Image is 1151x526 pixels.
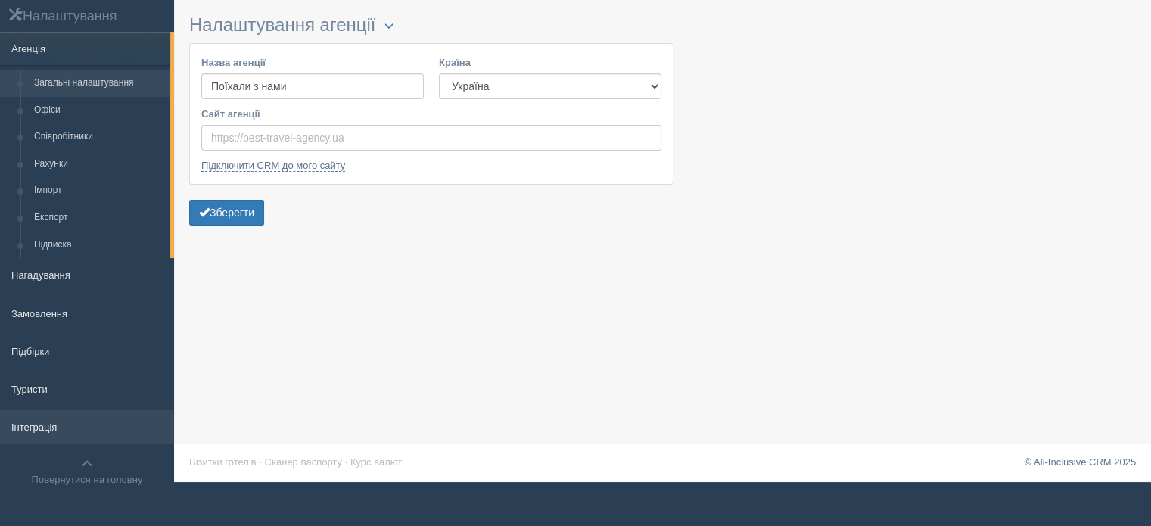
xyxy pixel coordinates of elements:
[189,456,257,468] a: Візитки готелів
[189,15,673,36] h3: Налаштування агенції
[27,97,170,124] a: Офіси
[201,125,661,151] input: https://best-travel-agency.ua
[259,456,262,468] span: ·
[345,456,348,468] span: ·
[27,70,170,97] a: Загальні налаштування
[27,232,170,259] a: Підписка
[27,177,170,204] a: Імпорт
[350,456,402,468] a: Курс валют
[27,151,170,178] a: Рахунки
[265,456,342,468] a: Сканер паспорту
[201,160,345,172] a: Підключити CRM до мого сайту
[189,200,264,226] button: Зберегти
[27,123,170,151] a: Співробітники
[439,55,661,70] label: Країна
[27,204,170,232] a: Експорт
[1024,456,1136,468] a: © All-Inclusive CRM 2025
[201,55,424,70] label: Назва агенції
[201,107,661,121] label: Сайт агенції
